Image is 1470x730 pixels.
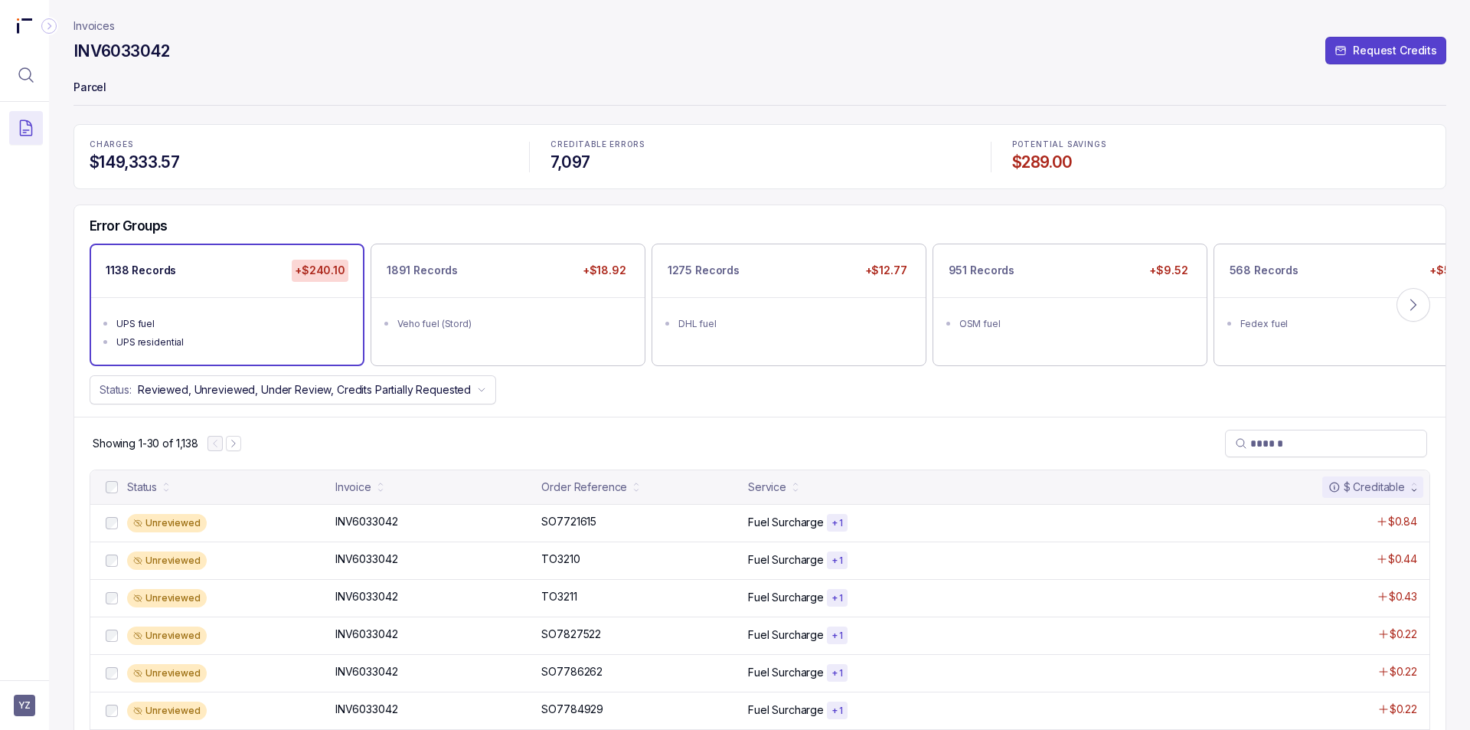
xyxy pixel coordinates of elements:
[9,58,43,92] button: Menu Icon Button MagnifyingGlassIcon
[1388,514,1417,529] p: $0.84
[127,514,207,532] div: Unreviewed
[127,627,207,645] div: Unreviewed
[831,705,843,717] p: + 1
[127,589,207,607] div: Unreviewed
[40,17,58,35] div: Collapse Icon
[226,436,241,451] button: Next Page
[292,260,348,281] p: +$240.10
[541,664,603,679] p: SO7786262
[668,263,740,278] p: 1275 Records
[93,436,198,451] div: Remaining page entries
[550,140,969,149] p: CREDITABLE ERRORS
[580,260,629,281] p: +$18.92
[106,555,118,567] input: checkbox-checkbox
[387,263,458,278] p: 1891 Records
[127,702,207,720] div: Unreviewed
[116,335,347,350] div: UPS residential
[541,627,601,642] p: SO7827522
[1325,37,1446,64] button: Request Credits
[127,552,207,570] div: Unreviewed
[335,480,371,495] div: Invoice
[335,552,398,567] p: INV6033042
[106,263,176,278] p: 1138 Records
[1012,140,1430,149] p: POTENTIAL SAVINGS
[748,480,786,495] div: Service
[335,702,398,717] p: INV6033042
[831,630,843,642] p: + 1
[106,705,118,717] input: checkbox-checkbox
[73,18,115,34] nav: breadcrumb
[335,627,398,642] p: INV6033042
[1390,627,1417,642] p: $0.22
[90,140,508,149] p: CHARGES
[959,316,1190,332] div: OSM fuel
[106,630,118,642] input: checkbox-checkbox
[1012,152,1430,173] h4: $289.00
[335,664,398,679] p: INV6033042
[73,41,170,62] h4: INV6033042
[831,592,843,604] p: + 1
[541,514,596,529] p: SO7721615
[748,627,824,643] p: Fuel Surcharge
[550,152,969,173] h4: 7,097
[831,555,843,567] p: + 1
[90,152,508,173] h4: $149,333.57
[106,592,118,604] input: checkbox-checkbox
[106,481,118,493] input: checkbox-checkbox
[748,590,824,605] p: Fuel Surcharge
[1388,552,1417,567] p: $0.44
[116,316,347,332] div: UPS fuel
[93,436,198,451] p: Showing 1-30 of 1,138
[748,552,824,568] p: Fuel Surcharge
[748,665,824,680] p: Fuel Surcharge
[1353,43,1437,58] p: Request Credits
[397,316,628,332] div: Veho fuel (Stord)
[1146,260,1191,281] p: +$9.52
[14,695,35,716] button: User initials
[106,667,118,679] input: checkbox-checkbox
[949,263,1014,278] p: 951 Records
[541,480,627,495] div: Order Reference
[831,667,843,679] p: + 1
[541,552,580,567] p: TO3210
[862,260,910,281] p: +$12.77
[138,382,471,398] p: Reviewed, Unreviewed, Under Review, Credits Partially Requested
[106,517,118,529] input: checkbox-checkbox
[1389,589,1417,604] p: $0.43
[90,375,496,404] button: Status:Reviewed, Unreviewed, Under Review, Credits Partially Requested
[1390,664,1417,679] p: $0.22
[335,589,398,604] p: INV6033042
[1328,480,1405,495] div: $ Creditable
[90,218,168,234] h5: Error Groups
[127,664,207,683] div: Unreviewed
[100,382,132,398] p: Status:
[1390,702,1417,717] p: $0.22
[541,589,577,604] p: TO3211
[748,515,824,530] p: Fuel Surcharge
[748,702,824,718] p: Fuel Surcharge
[9,111,43,145] button: Menu Icon Button DocumentTextIcon
[335,514,398,529] p: INV6033042
[1230,263,1298,278] p: 568 Records
[831,517,843,529] p: + 1
[541,702,603,717] p: SO7784929
[73,74,1446,104] p: Parcel
[127,480,157,495] div: Status
[678,316,909,332] div: DHL fuel
[73,18,115,34] a: Invoices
